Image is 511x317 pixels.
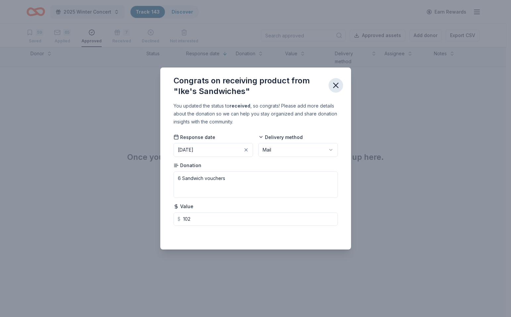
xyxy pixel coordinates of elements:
b: received [230,103,250,109]
span: Donation [174,162,201,169]
span: Value [174,203,193,210]
span: Delivery method [258,134,303,141]
div: Congrats on receiving product from "Ike's Sandwiches" [174,75,323,97]
span: Response date [174,134,215,141]
button: [DATE] [174,143,253,157]
div: [DATE] [178,146,193,154]
div: You updated the status to , so congrats! Please add more details about the donation so we can hel... [174,102,338,126]
textarea: 6 Sandwich vouchers [174,171,338,198]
